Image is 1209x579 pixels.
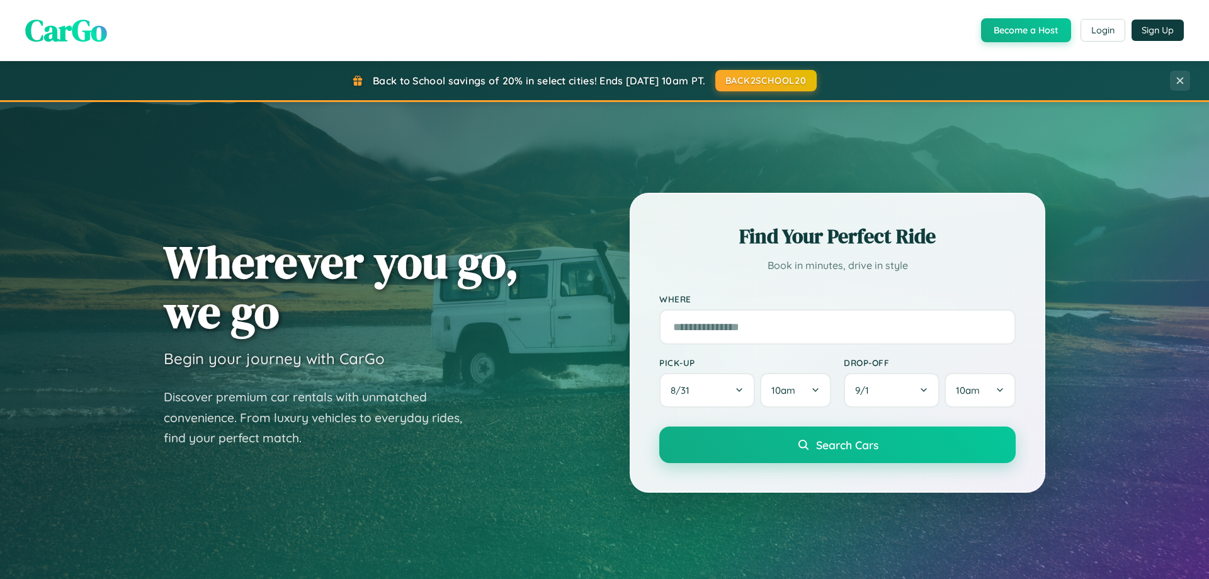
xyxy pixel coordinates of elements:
button: 9/1 [844,373,939,408]
p: Book in minutes, drive in style [659,256,1016,275]
button: 10am [945,373,1016,408]
label: Where [659,294,1016,304]
label: Drop-off [844,357,1016,368]
button: Become a Host [981,18,1071,42]
button: Login [1081,19,1125,42]
span: 10am [771,384,795,396]
button: 10am [760,373,831,408]
button: BACK2SCHOOL20 [715,70,817,91]
button: 8/31 [659,373,755,408]
span: 9 / 1 [855,384,875,396]
label: Pick-up [659,357,831,368]
button: Sign Up [1132,20,1184,41]
span: Search Cars [816,438,878,452]
h3: Begin your journey with CarGo [164,349,385,368]
p: Discover premium car rentals with unmatched convenience. From luxury vehicles to everyday rides, ... [164,387,479,449]
span: Back to School savings of 20% in select cities! Ends [DATE] 10am PT. [373,74,705,87]
span: 8 / 31 [671,384,696,396]
span: 10am [956,384,980,396]
h1: Wherever you go, we go [164,237,519,336]
h2: Find Your Perfect Ride [659,222,1016,250]
button: Search Cars [659,427,1016,463]
span: CarGo [25,9,107,51]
